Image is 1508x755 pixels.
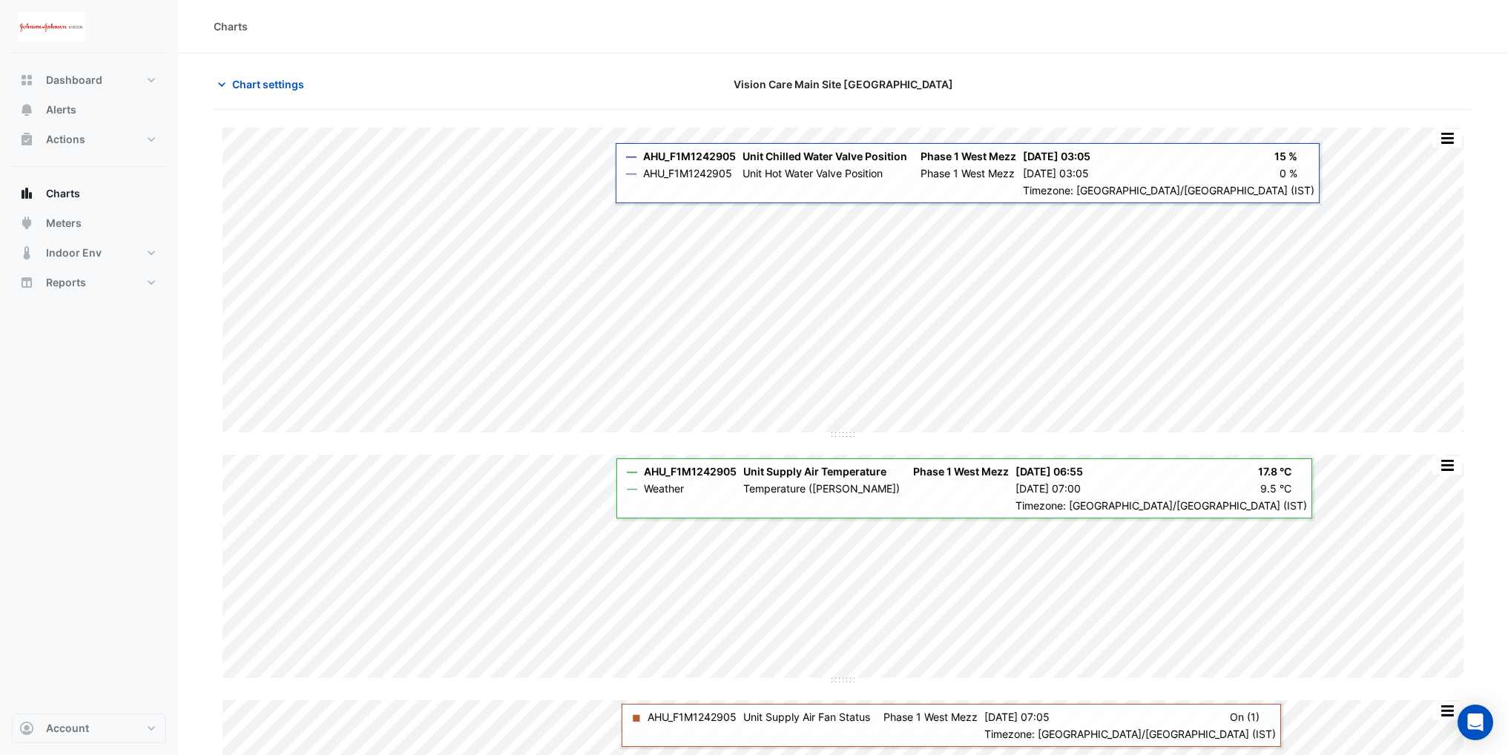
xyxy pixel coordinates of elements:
[46,102,76,117] span: Alerts
[19,73,34,88] app-icon: Dashboard
[46,73,102,88] span: Dashboard
[734,76,953,92] span: Vision Care Main Site [GEOGRAPHIC_DATA]
[1432,456,1462,475] button: More Options
[12,125,166,154] button: Actions
[12,65,166,95] button: Dashboard
[46,275,86,290] span: Reports
[12,713,166,743] button: Account
[19,102,34,117] app-icon: Alerts
[232,76,304,92] span: Chart settings
[19,216,34,231] app-icon: Meters
[1458,705,1493,740] div: Open Intercom Messenger
[19,186,34,201] app-icon: Charts
[12,238,166,268] button: Indoor Env
[46,132,85,147] span: Actions
[46,216,82,231] span: Meters
[214,71,314,97] button: Chart settings
[1432,129,1462,148] button: More Options
[19,132,34,147] app-icon: Actions
[12,95,166,125] button: Alerts
[19,275,34,290] app-icon: Reports
[1432,702,1462,720] button: More Options
[18,12,85,42] img: Company Logo
[19,245,34,260] app-icon: Indoor Env
[46,245,102,260] span: Indoor Env
[12,268,166,297] button: Reports
[46,721,89,736] span: Account
[12,208,166,238] button: Meters
[214,19,248,34] div: Charts
[12,179,166,208] button: Charts
[46,186,80,201] span: Charts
